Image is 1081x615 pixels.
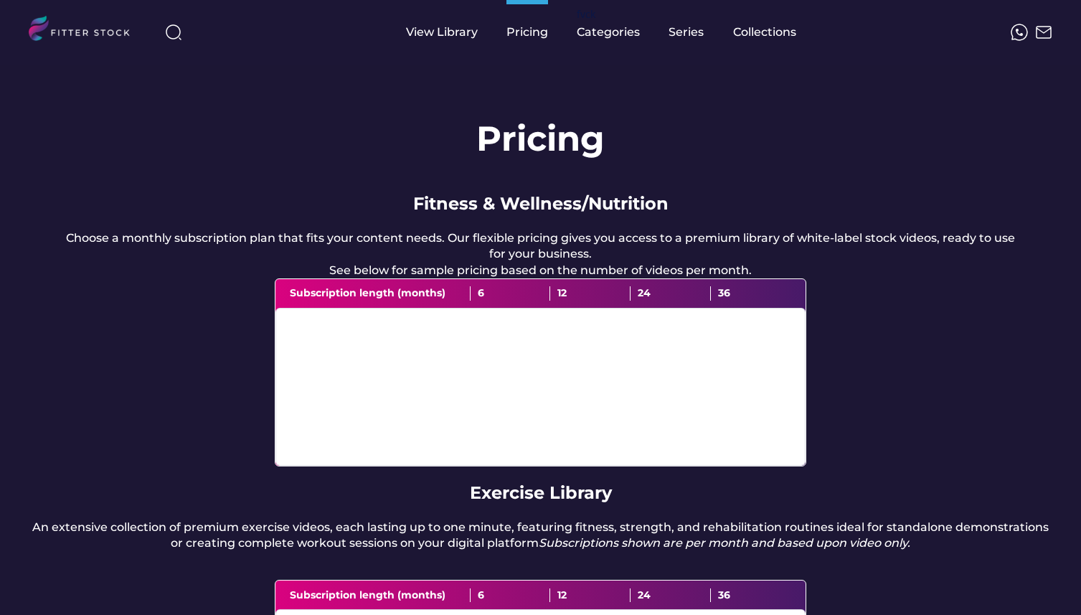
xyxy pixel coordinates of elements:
div: 12 [550,588,631,603]
div: An extensive collection of premium exercise videos, each lasting up to one minute, featuring fitn... [29,520,1052,552]
div: fvck [577,7,595,22]
div: Pricing [506,24,548,40]
img: meteor-icons_whatsapp%20%281%29.svg [1011,24,1028,41]
div: Collections [733,24,796,40]
div: 24 [631,286,711,301]
em: Subscriptions shown are per month and based upon video only. [539,536,910,550]
div: Choose a monthly subscription plan that fits your content needs. Our flexible pricing gives you a... [57,230,1024,278]
img: search-normal%203.svg [165,24,182,41]
div: Fitness & Wellness/Nutrition [413,192,669,216]
div: Subscription length (months) [290,286,471,301]
div: Categories [577,24,640,40]
div: 36 [711,588,791,603]
div: 6 [471,286,551,301]
div: 24 [631,588,711,603]
div: Series [669,24,704,40]
div: 6 [471,588,551,603]
h1: Pricing [476,115,605,163]
div: View Library [406,24,478,40]
img: LOGO.svg [29,16,142,45]
div: 36 [711,286,791,301]
img: Frame%2051.svg [1035,24,1052,41]
div: Exercise Library [470,481,612,505]
div: 12 [550,286,631,301]
div: Subscription length (months) [290,588,471,603]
